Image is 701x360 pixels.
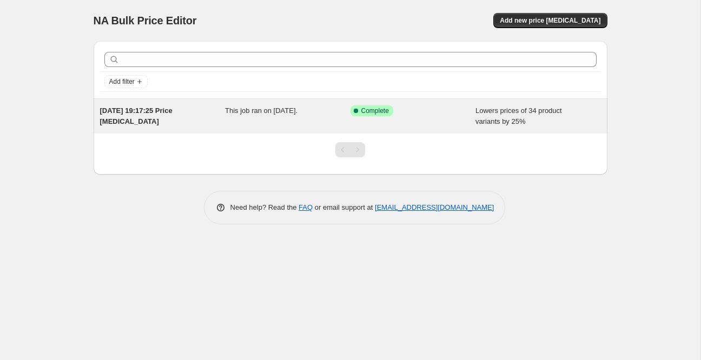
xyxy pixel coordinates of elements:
[335,142,365,157] nav: Pagination
[94,15,197,26] span: NA Bulk Price Editor
[225,106,297,115] span: This job ran on [DATE].
[230,203,299,211] span: Need help? Read the
[100,106,173,125] span: [DATE] 19:17:25 Price [MEDICAL_DATA]
[493,13,607,28] button: Add new price [MEDICAL_DATA]
[109,77,135,86] span: Add filter
[500,16,600,25] span: Add new price [MEDICAL_DATA]
[313,203,375,211] span: or email support at
[299,203,313,211] a: FAQ
[375,203,494,211] a: [EMAIL_ADDRESS][DOMAIN_NAME]
[475,106,562,125] span: Lowers prices of 34 product variants by 25%
[104,75,148,88] button: Add filter
[361,106,389,115] span: Complete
